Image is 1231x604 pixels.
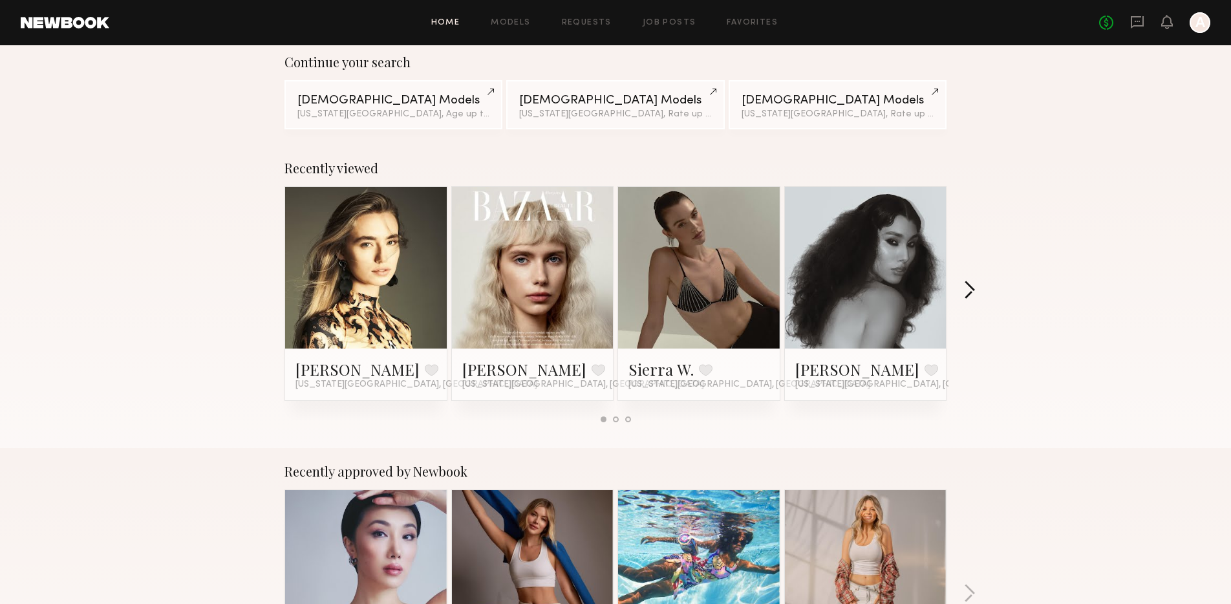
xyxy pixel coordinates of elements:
[742,110,934,119] div: [US_STATE][GEOGRAPHIC_DATA], Rate up to $132
[628,380,870,390] span: [US_STATE][GEOGRAPHIC_DATA], [GEOGRAPHIC_DATA]
[297,94,489,107] div: [DEMOGRAPHIC_DATA] Models
[284,464,947,479] div: Recently approved by Newbook
[519,110,711,119] div: [US_STATE][GEOGRAPHIC_DATA], Rate up to $151
[1190,12,1210,33] a: A
[795,359,919,380] a: [PERSON_NAME]
[295,380,537,390] span: [US_STATE][GEOGRAPHIC_DATA], [GEOGRAPHIC_DATA]
[284,54,947,70] div: Continue your search
[506,80,724,129] a: [DEMOGRAPHIC_DATA] Models[US_STATE][GEOGRAPHIC_DATA], Rate up to $151
[284,80,502,129] a: [DEMOGRAPHIC_DATA] Models[US_STATE][GEOGRAPHIC_DATA], Age up to [DEMOGRAPHIC_DATA].
[295,359,420,380] a: [PERSON_NAME]
[562,19,612,27] a: Requests
[462,380,704,390] span: [US_STATE][GEOGRAPHIC_DATA], [GEOGRAPHIC_DATA]
[284,160,947,176] div: Recently viewed
[729,80,947,129] a: [DEMOGRAPHIC_DATA] Models[US_STATE][GEOGRAPHIC_DATA], Rate up to $132
[727,19,778,27] a: Favorites
[519,94,711,107] div: [DEMOGRAPHIC_DATA] Models
[795,380,1037,390] span: [US_STATE][GEOGRAPHIC_DATA], [GEOGRAPHIC_DATA]
[431,19,460,27] a: Home
[742,94,934,107] div: [DEMOGRAPHIC_DATA] Models
[643,19,696,27] a: Job Posts
[462,359,586,380] a: [PERSON_NAME]
[491,19,530,27] a: Models
[628,359,694,380] a: Sierra W.
[297,110,489,119] div: [US_STATE][GEOGRAPHIC_DATA], Age up to [DEMOGRAPHIC_DATA].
